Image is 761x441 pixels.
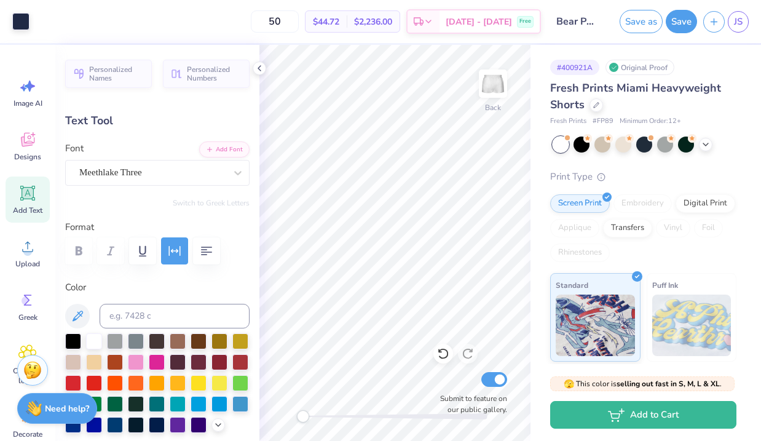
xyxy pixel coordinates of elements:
div: Screen Print [550,194,610,213]
span: Fresh Prints [550,116,586,127]
div: Digital Print [676,194,735,213]
span: Puff Ink [652,279,678,292]
div: Transfers [603,219,652,237]
span: Minimum Order: 12 + [620,116,681,127]
label: Format [65,220,250,234]
span: 🫣 [564,378,574,390]
div: Print Type [550,170,736,184]
span: Add Text [13,205,42,215]
a: JS [728,11,749,33]
div: Original Proof [605,60,674,75]
strong: Need help? [45,403,89,415]
label: Submit to feature on our public gallery. [433,393,507,415]
span: # FP89 [593,116,613,127]
div: Text Tool [65,113,250,129]
div: # 400921A [550,60,599,75]
span: Upload [15,259,40,269]
span: Designs [14,152,41,162]
input: e.g. 7428 c [100,304,250,328]
button: Personalized Numbers [163,60,250,88]
input: Untitled Design [547,9,607,34]
span: Personalized Numbers [187,65,242,82]
button: Add Font [199,141,250,157]
span: Decorate [13,429,42,439]
span: Standard [556,279,588,292]
div: Applique [550,219,599,237]
button: Save [666,10,697,33]
span: $44.72 [313,15,339,28]
span: Free [519,17,531,26]
span: Fresh Prints Miami Heavyweight Shorts [550,81,721,112]
div: Vinyl [656,219,690,237]
span: Personalized Names [89,65,144,82]
button: Personalized Names [65,60,152,88]
input: – – [251,10,299,33]
div: Accessibility label [297,410,309,423]
span: Greek [18,312,37,322]
span: [DATE] - [DATE] [446,15,512,28]
button: Add to Cart [550,401,736,429]
span: JS [734,15,743,29]
button: Switch to Greek Letters [173,198,250,208]
button: Save as [620,10,663,33]
img: Puff Ink [652,295,731,356]
div: Embroidery [613,194,672,213]
img: Standard [556,295,635,356]
label: Color [65,280,250,295]
strong: selling out fast in S, M, L & XL [617,379,720,389]
div: Foil [694,219,723,237]
span: This color is . [564,378,722,389]
div: Rhinestones [550,244,610,262]
div: Back [485,102,501,113]
span: Clipart & logos [7,366,48,386]
span: $2,236.00 [354,15,392,28]
span: Image AI [14,98,42,108]
label: Font [65,141,84,156]
img: Back [481,71,505,96]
